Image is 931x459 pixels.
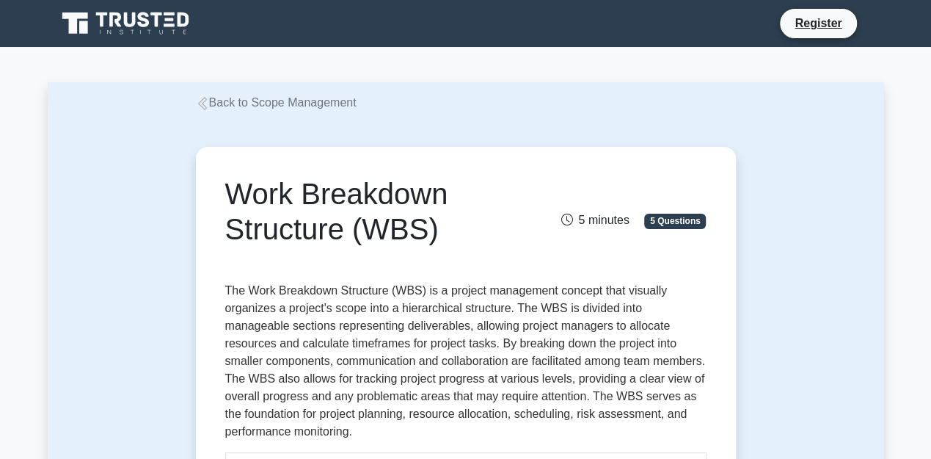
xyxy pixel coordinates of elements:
h1: Work Breakdown Structure (WBS) [225,176,540,247]
a: Back to Scope Management [196,96,357,109]
a: Register [786,14,850,32]
span: 5 Questions [644,214,706,228]
span: 5 minutes [561,214,629,226]
p: The Work Breakdown Structure (WBS) is a project management concept that visually organizes a proj... [225,282,707,441]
